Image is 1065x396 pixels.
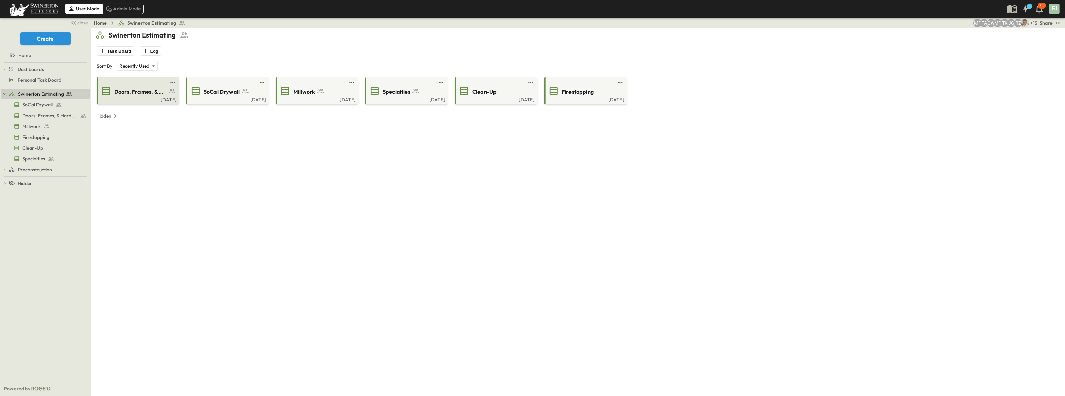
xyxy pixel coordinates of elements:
[8,2,60,16] img: 6c363589ada0b36f064d841b69d3a419a338230e66bb0a533688fa5cc3e9e735.png
[1,154,88,164] a: Specialties
[22,101,53,108] span: SoCal Drywall
[1,75,88,85] a: Personal Task Board
[1029,4,1030,9] h6: 1
[366,85,445,96] a: Specialties
[18,77,61,83] span: Personal Task Board
[169,79,177,87] button: test
[456,85,535,96] a: Clean-Up
[1000,19,1009,27] div: Tom Kotkosky (tom.kotkosky@swinerton.com)
[18,180,33,187] span: Hidden
[22,145,43,151] span: Clean-Up
[1,99,90,110] div: SoCal Drywalltest
[127,20,176,26] span: Swinerton Estimating
[65,4,102,14] div: User Mode
[18,166,52,173] span: Preconstruction
[1030,20,1037,26] p: + 15
[546,96,624,102] a: [DATE]
[973,19,982,27] div: Madison Pagdilao (madison.pagdilao@swinerton.com)
[616,79,624,87] button: test
[1,132,90,143] div: Firestoppingtest
[527,79,535,87] button: test
[562,88,594,96] span: Firestopping
[277,85,356,96] a: Millwork
[1,75,90,85] div: Personal Task Boardtest
[383,88,410,96] span: Specialties
[22,134,49,141] span: Firestopping
[456,96,535,102] a: [DATE]
[987,19,995,27] div: GEORGIA WESLEY (georgia.wesley@swinerton.com)
[980,19,988,27] div: Taha Alfakhry (taha.alfakhry@swinerton.com)
[1019,3,1033,15] button: 1
[1,110,90,121] div: Doors, Frames, & Hardwaretest
[9,65,88,74] a: Dashboards
[994,19,1002,27] div: Meghana Raj (meghana.raj@swinerton.com)
[94,20,189,26] nav: breadcrumbs
[109,30,176,40] p: Swinerton Estimating
[1,132,88,142] a: Firestopping
[1040,20,1053,26] div: Share
[1049,4,1060,14] div: FJ
[68,18,90,27] button: close
[22,123,41,130] span: Millwork
[97,46,134,56] button: Task Board
[9,89,88,99] a: Swinerton Estimating
[258,79,266,87] button: test
[187,85,266,96] a: SoCal Drywall
[1014,19,1022,27] div: Robert Zeilinger (robert.zeilinger@swinerton.com)
[1,143,90,153] div: Clean-Uptest
[117,61,157,71] div: Recently Used
[118,20,185,26] a: Swinerton Estimating
[97,63,114,69] p: Sort By:
[204,88,240,96] span: SoCal Drywall
[472,88,497,96] span: Clean-Up
[1054,19,1062,27] button: test
[114,88,167,96] span: Doors, Frames, & Hardware
[18,91,64,97] span: Swinerton Estimating
[546,85,624,96] a: Firestopping
[1,121,90,132] div: Millworktest
[1,143,88,153] a: Clean-Up
[366,96,445,102] a: [DATE]
[18,52,31,59] span: Home
[1040,3,1044,9] p: 30
[140,46,161,56] button: Log
[293,88,315,96] span: Millwork
[94,20,107,26] a: Home
[78,19,88,26] span: close
[1021,19,1029,27] img: Aaron Anderson (aaron.anderson@swinerton.com)
[98,85,177,96] a: Doors, Frames, & Hardware
[20,32,71,45] button: Create
[348,79,356,87] button: test
[1049,3,1060,15] button: FJ
[119,63,149,69] p: Recently Used
[1007,19,1015,27] div: Jorge Garcia (jorgarcia@swinerton.com)
[1,164,90,175] div: Preconstructiontest
[1,89,90,99] div: Swinerton Estimatingtest
[94,111,121,121] button: Hidden
[102,4,144,14] div: Admin Mode
[22,155,45,162] span: Specialties
[1,51,88,60] a: Home
[96,113,111,119] p: Hidden
[277,96,356,102] a: [DATE]
[22,112,77,119] span: Doors, Frames, & Hardware
[98,96,177,102] a: [DATE]
[18,66,44,73] span: Dashboards
[1,153,90,164] div: Specialtiestest
[437,79,445,87] button: test
[1,111,88,120] a: Doors, Frames, & Hardware
[9,165,88,174] a: Preconstruction
[1,122,88,131] a: Millwork
[187,96,266,102] a: [DATE]
[1,100,88,109] a: SoCal Drywall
